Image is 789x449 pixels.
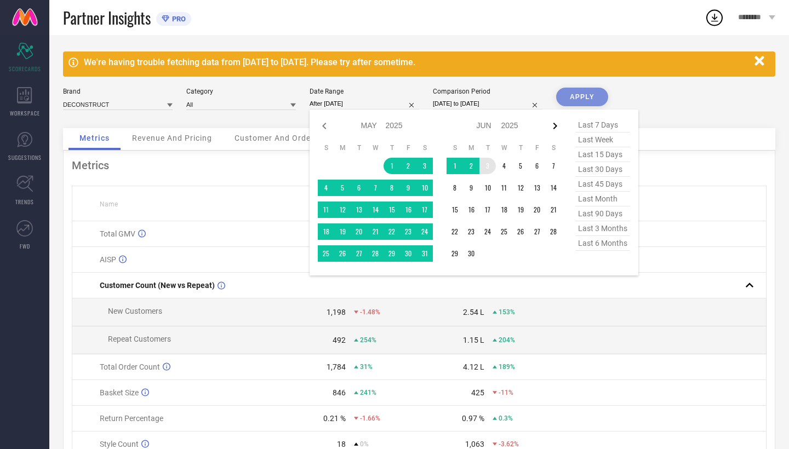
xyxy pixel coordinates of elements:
[100,255,116,264] span: AISP
[400,180,416,196] td: Fri May 09 2025
[10,109,40,117] span: WORKSPACE
[575,162,630,177] span: last 30 days
[384,245,400,262] td: Thu May 29 2025
[496,143,512,152] th: Wednesday
[496,223,512,240] td: Wed Jun 25 2025
[100,281,215,290] span: Customer Count (New vs Repeat)
[529,158,545,174] td: Fri Jun 06 2025
[327,362,346,371] div: 1,784
[479,143,496,152] th: Tuesday
[351,202,367,218] td: Tue May 13 2025
[499,336,515,344] span: 204%
[360,363,373,371] span: 31%
[496,180,512,196] td: Wed Jun 11 2025
[416,180,433,196] td: Sat May 10 2025
[318,180,334,196] td: Sun May 04 2025
[463,223,479,240] td: Mon Jun 23 2025
[575,133,630,147] span: last week
[310,98,419,110] input: Select date range
[351,180,367,196] td: Tue May 06 2025
[529,180,545,196] td: Fri Jun 13 2025
[327,308,346,316] div: 1,198
[496,158,512,174] td: Wed Jun 04 2025
[545,180,562,196] td: Sat Jun 14 2025
[79,134,110,142] span: Metrics
[334,245,351,262] td: Mon May 26 2025
[400,158,416,174] td: Fri May 02 2025
[360,336,376,344] span: 254%
[575,147,630,162] span: last 15 days
[512,143,529,152] th: Thursday
[496,202,512,218] td: Wed Jun 18 2025
[499,440,519,448] span: -3.62%
[463,336,484,344] div: 1.15 L
[367,180,384,196] td: Wed May 07 2025
[512,223,529,240] td: Thu Jun 26 2025
[360,308,380,316] span: -1.48%
[360,440,369,448] span: 0%
[20,242,30,250] span: FWD
[351,223,367,240] td: Tue May 20 2025
[310,88,419,95] div: Date Range
[575,206,630,221] span: last 90 days
[433,88,542,95] div: Comparison Period
[400,202,416,218] td: Fri May 16 2025
[63,7,151,29] span: Partner Insights
[447,223,463,240] td: Sun Jun 22 2025
[479,202,496,218] td: Tue Jun 17 2025
[479,223,496,240] td: Tue Jun 24 2025
[529,202,545,218] td: Fri Jun 20 2025
[463,245,479,262] td: Mon Jun 30 2025
[235,134,318,142] span: Customer And Orders
[384,202,400,218] td: Thu May 15 2025
[462,414,484,423] div: 0.97 %
[463,143,479,152] th: Monday
[400,223,416,240] td: Fri May 23 2025
[545,223,562,240] td: Sat Jun 28 2025
[360,415,380,422] span: -1.66%
[575,236,630,251] span: last 6 months
[384,143,400,152] th: Thursday
[318,223,334,240] td: Sun May 18 2025
[334,143,351,152] th: Monday
[499,415,513,422] span: 0.3%
[100,229,135,238] span: Total GMV
[384,223,400,240] td: Thu May 22 2025
[447,180,463,196] td: Sun Jun 08 2025
[334,202,351,218] td: Mon May 12 2025
[333,388,346,397] div: 846
[84,57,749,67] div: We're having trouble fetching data from [DATE] to [DATE]. Please try after sometime.
[479,180,496,196] td: Tue Jun 10 2025
[334,223,351,240] td: Mon May 19 2025
[318,202,334,218] td: Sun May 11 2025
[499,363,515,371] span: 189%
[334,180,351,196] td: Mon May 05 2025
[512,180,529,196] td: Thu Jun 12 2025
[465,440,484,448] div: 1,063
[545,143,562,152] th: Saturday
[512,158,529,174] td: Thu Jun 05 2025
[575,192,630,206] span: last month
[463,180,479,196] td: Mon Jun 09 2025
[575,221,630,236] span: last 3 months
[360,389,376,396] span: 241%
[15,198,34,206] span: TRENDS
[367,245,384,262] td: Wed May 28 2025
[416,223,433,240] td: Sat May 24 2025
[575,177,630,192] span: last 45 days
[447,158,463,174] td: Sun Jun 01 2025
[416,143,433,152] th: Saturday
[416,158,433,174] td: Sat May 03 2025
[72,159,767,172] div: Metrics
[318,119,331,133] div: Previous month
[384,180,400,196] td: Thu May 08 2025
[333,336,346,344] div: 492
[351,245,367,262] td: Tue May 27 2025
[8,153,42,162] span: SUGGESTIONS
[351,143,367,152] th: Tuesday
[545,202,562,218] td: Sat Jun 21 2025
[100,414,163,423] span: Return Percentage
[447,143,463,152] th: Sunday
[100,362,160,371] span: Total Order Count
[529,143,545,152] th: Friday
